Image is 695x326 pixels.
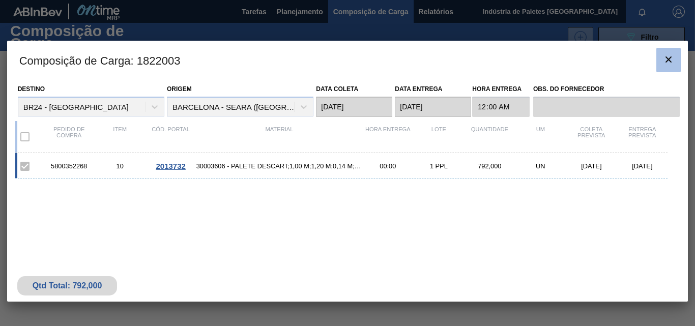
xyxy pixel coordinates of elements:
[156,162,185,170] span: 2013732
[7,41,688,79] h3: Composição de Carga : 1822003
[316,97,392,117] input: dd/mm/yyyy
[316,85,358,93] label: Data coleta
[95,162,146,170] div: 10
[566,126,617,147] div: Coleta Prevista
[362,162,413,170] div: 00:00
[362,126,413,147] div: Hora Entrega
[44,126,95,147] div: Pedido de compra
[95,126,146,147] div: Item
[515,126,566,147] div: UM
[44,162,95,170] div: 5800352268
[617,162,668,170] div: [DATE]
[464,162,515,170] div: 792,000
[146,126,196,147] div: Cód. Portal
[395,85,442,93] label: Data entrega
[18,85,45,93] label: Destino
[146,162,196,170] div: Ir para o Pedido
[472,82,530,97] label: Hora Entrega
[167,85,192,93] label: Origem
[196,162,363,170] span: 30003606 - PALETE DESCART;1,00 M;1,20 M;0,14 M;.;MA
[196,126,363,147] div: Material
[413,162,464,170] div: 1 PPL
[566,162,617,170] div: [DATE]
[617,126,668,147] div: Entrega Prevista
[533,82,680,97] label: Obs. do Fornecedor
[25,281,110,290] div: Qtd Total: 792,000
[413,126,464,147] div: Lote
[464,126,515,147] div: Quantidade
[395,97,471,117] input: dd/mm/yyyy
[515,162,566,170] div: UN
